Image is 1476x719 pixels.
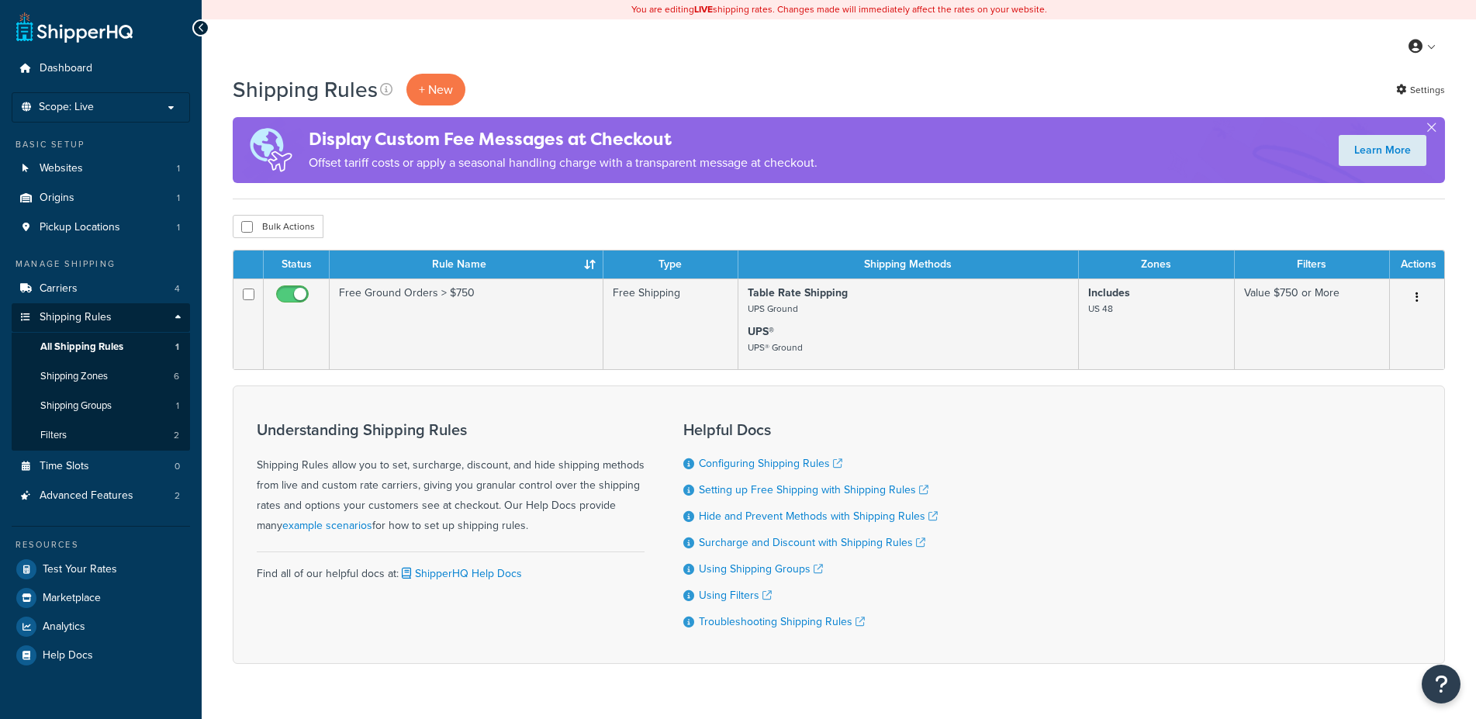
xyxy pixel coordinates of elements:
a: Pickup Locations 1 [12,213,190,242]
a: Using Filters [699,587,772,603]
strong: Includes [1088,285,1130,301]
a: Dashboard [12,54,190,83]
li: Websites [12,154,190,183]
button: Open Resource Center [1422,665,1460,703]
a: Using Shipping Groups [699,561,823,577]
th: Rule Name : activate to sort column ascending [330,251,603,278]
span: Pickup Locations [40,221,120,234]
li: Filters [12,421,190,450]
a: Setting up Free Shipping with Shipping Rules [699,482,928,498]
a: Learn More [1339,135,1426,166]
span: Marketplace [43,592,101,605]
span: All Shipping Rules [40,340,123,354]
a: Help Docs [12,641,190,669]
li: Carriers [12,275,190,303]
th: Zones [1079,251,1235,278]
li: All Shipping Rules [12,333,190,361]
span: Shipping Groups [40,399,112,413]
a: Shipping Rules [12,303,190,332]
a: All Shipping Rules 1 [12,333,190,361]
a: Analytics [12,613,190,641]
span: Help Docs [43,649,93,662]
a: Hide and Prevent Methods with Shipping Rules [699,508,938,524]
li: Shipping Rules [12,303,190,451]
li: Advanced Features [12,482,190,510]
span: Advanced Features [40,489,133,503]
span: 1 [177,162,180,175]
a: ShipperHQ Home [16,12,133,43]
button: Bulk Actions [233,215,323,238]
div: Manage Shipping [12,258,190,271]
small: UPS Ground [748,302,798,316]
h4: Display Custom Fee Messages at Checkout [309,126,818,152]
span: Time Slots [40,460,89,473]
small: US 48 [1088,302,1113,316]
a: Test Your Rates [12,555,190,583]
span: Carriers [40,282,78,296]
a: Filters 2 [12,421,190,450]
h1: Shipping Rules [233,74,378,105]
a: Shipping Groups 1 [12,392,190,420]
a: Settings [1396,79,1445,101]
span: 1 [177,221,180,234]
strong: Table Rate Shipping [748,285,848,301]
span: Shipping Zones [40,370,108,383]
img: duties-banner-06bc72dcb5fe05cb3f9472aba00be2ae8eb53ab6f0d8bb03d382ba314ac3c341.png [233,117,309,183]
a: Marketplace [12,584,190,612]
th: Actions [1390,251,1444,278]
td: Value $750 or More [1235,278,1390,369]
div: Basic Setup [12,138,190,151]
span: 6 [174,370,179,383]
span: 1 [175,340,179,354]
h3: Understanding Shipping Rules [257,421,645,438]
span: Shipping Rules [40,311,112,324]
li: Origins [12,184,190,213]
span: 0 [175,460,180,473]
th: Status [264,251,330,278]
p: Offset tariff costs or apply a seasonal handling charge with a transparent message at checkout. [309,152,818,174]
span: Scope: Live [39,101,94,114]
div: Resources [12,538,190,551]
span: 1 [176,399,179,413]
a: Configuring Shipping Rules [699,455,842,472]
span: 2 [175,489,180,503]
span: Test Your Rates [43,563,117,576]
p: + New [406,74,465,105]
strong: UPS® [748,323,774,340]
a: Websites 1 [12,154,190,183]
span: 2 [174,429,179,442]
a: Advanced Features 2 [12,482,190,510]
b: LIVE [694,2,713,16]
td: Free Shipping [603,278,739,369]
span: Analytics [43,620,85,634]
a: Carriers 4 [12,275,190,303]
div: Find all of our helpful docs at: [257,551,645,584]
span: Filters [40,429,67,442]
li: Shipping Groups [12,392,190,420]
th: Type [603,251,739,278]
a: Troubleshooting Shipping Rules [699,614,865,630]
span: Websites [40,162,83,175]
li: Pickup Locations [12,213,190,242]
span: 1 [177,192,180,205]
li: Shipping Zones [12,362,190,391]
th: Shipping Methods [738,251,1078,278]
small: UPS® Ground [748,340,803,354]
h3: Helpful Docs [683,421,938,438]
div: Shipping Rules allow you to set, surcharge, discount, and hide shipping methods from live and cus... [257,421,645,536]
a: Surcharge and Discount with Shipping Rules [699,534,925,551]
li: Time Slots [12,452,190,481]
span: 4 [175,282,180,296]
a: Time Slots 0 [12,452,190,481]
td: Free Ground Orders > $750 [330,278,603,369]
span: Origins [40,192,74,205]
a: Shipping Zones 6 [12,362,190,391]
th: Filters [1235,251,1390,278]
span: Dashboard [40,62,92,75]
a: example scenarios [282,517,372,534]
